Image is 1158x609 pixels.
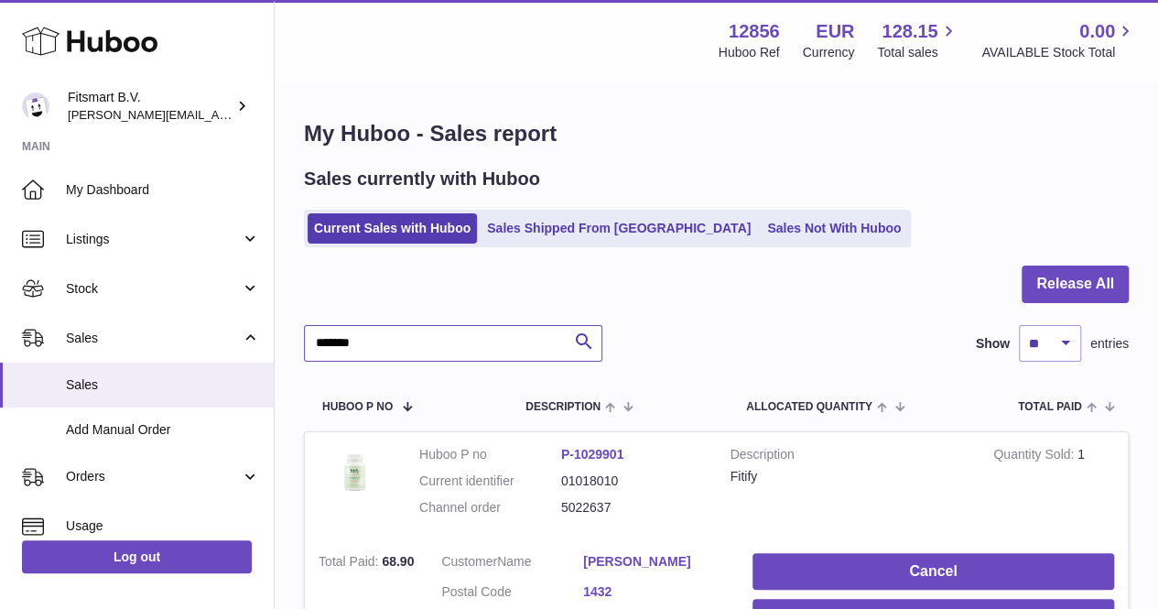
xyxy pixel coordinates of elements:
strong: Quantity Sold [993,447,1077,466]
span: Usage [66,517,260,535]
span: Sales [66,376,260,394]
span: Huboo P no [322,401,393,413]
span: 128.15 [882,19,937,44]
span: Description [525,401,601,413]
button: Release All [1022,266,1129,303]
a: Sales Shipped From [GEOGRAPHIC_DATA] [481,213,757,244]
a: [PERSON_NAME] [583,553,725,571]
dd: 5022637 [561,499,703,517]
td: 1 [979,432,1128,539]
a: Sales Not With Huboo [761,213,907,244]
img: 128561739542540.png [319,446,392,498]
a: 128.15 Total sales [877,19,958,61]
dt: Postal Code [441,583,583,605]
a: Current Sales with Huboo [308,213,477,244]
label: Show [976,335,1010,353]
dd: 01018010 [561,473,703,490]
span: Orders [66,468,241,485]
span: AVAILABLE Stock Total [981,44,1136,61]
div: Currency [803,44,855,61]
dt: Name [441,553,583,575]
div: Fitify [731,468,967,485]
dt: Current identifier [419,473,561,490]
img: jonathan@leaderoo.com [22,92,49,120]
span: Total paid [1018,401,1082,413]
dt: Huboo P no [419,446,561,463]
a: P-1029901 [561,447,624,462]
h1: My Huboo - Sales report [304,119,1129,148]
button: Cancel [752,553,1114,591]
strong: Description [731,446,967,468]
span: 68.90 [382,554,414,569]
strong: Total Paid [319,554,382,573]
div: Fitsmart B.V. [68,89,233,124]
span: Customer [441,554,497,569]
span: [PERSON_NAME][EMAIL_ADDRESS][DOMAIN_NAME] [68,107,367,122]
strong: 12856 [729,19,780,44]
h2: Sales currently with Huboo [304,167,540,191]
span: Stock [66,280,241,298]
span: ALLOCATED Quantity [746,401,872,413]
a: Log out [22,540,252,573]
a: 1432 [583,583,725,601]
span: Total sales [877,44,958,61]
span: Listings [66,231,241,248]
span: Sales [66,330,241,347]
span: 0.00 [1079,19,1115,44]
span: entries [1090,335,1129,353]
span: My Dashboard [66,181,260,199]
strong: EUR [816,19,854,44]
a: 0.00 AVAILABLE Stock Total [981,19,1136,61]
span: Add Manual Order [66,421,260,439]
dt: Channel order [419,499,561,517]
div: Huboo Ref [719,44,780,61]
